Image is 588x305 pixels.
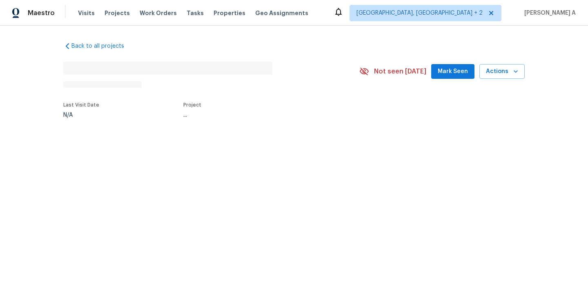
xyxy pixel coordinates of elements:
span: Properties [214,9,245,17]
a: Back to all projects [63,42,142,50]
span: Projects [105,9,130,17]
button: Mark Seen [431,64,474,79]
span: Project [183,102,201,107]
span: Tasks [187,10,204,16]
button: Actions [479,64,525,79]
span: Maestro [28,9,55,17]
span: Geo Assignments [255,9,308,17]
div: ... [183,112,340,118]
span: Last Visit Date [63,102,99,107]
span: Work Orders [140,9,177,17]
span: [PERSON_NAME] A [521,9,576,17]
span: Mark Seen [438,67,468,77]
span: Visits [78,9,95,17]
span: Actions [486,67,518,77]
span: [GEOGRAPHIC_DATA], [GEOGRAPHIC_DATA] + 2 [356,9,483,17]
div: N/A [63,112,99,118]
span: Not seen [DATE] [374,67,426,76]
